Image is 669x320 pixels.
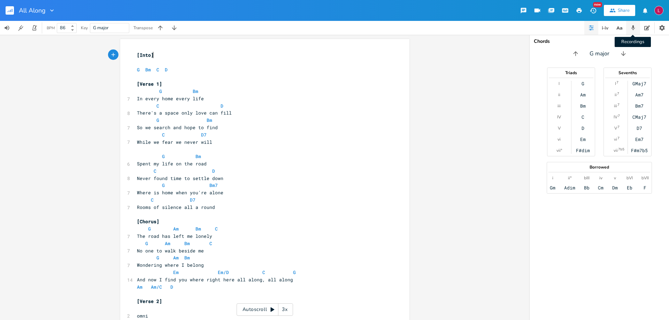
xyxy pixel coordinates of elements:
div: F#dim [576,148,590,153]
div: iii [557,103,561,109]
span: Bm [195,153,201,159]
div: Cm [598,185,603,190]
span: All Along [19,7,46,14]
span: G [137,67,140,73]
span: G major [93,25,109,31]
span: G [159,88,162,94]
span: There's a space only love can fill [137,110,232,116]
div: D7 [637,125,642,131]
div: IV [557,114,561,120]
div: iii [614,103,617,109]
span: Where is home when you're alone [137,189,223,196]
div: bIII [584,175,590,181]
span: Bm [193,88,198,94]
button: Recordings [626,21,640,35]
span: No one to walk beside me [137,248,204,254]
div: ii [615,92,617,97]
span: Rooms of silence all a round [137,204,215,210]
span: In every home every life [137,95,204,102]
div: Am7 [635,92,644,97]
span: G [293,269,296,275]
sup: 7b5 [618,147,624,152]
div: Em [580,136,586,142]
sup: 7 [617,102,620,108]
div: I [615,81,616,86]
div: D [582,125,584,131]
span: G [156,117,159,123]
div: Autoscroll [237,303,293,316]
sup: 7 [617,91,619,96]
div: CMaj7 [632,114,646,120]
span: D [170,284,173,290]
div: Borrowed [547,165,652,169]
span: C [154,168,156,174]
span: Never found time to settle down [137,175,223,181]
span: While we fear we never will [137,139,212,145]
div: 3x [278,303,291,316]
div: IV [614,114,617,120]
div: BPM [47,26,55,30]
div: Am [580,92,586,97]
div: Eb [627,185,632,190]
span: Am [165,240,170,247]
img: Louis Bovery [654,6,663,15]
span: Em/D [218,269,229,275]
div: iv [599,175,602,181]
div: Sevenths [604,71,651,75]
div: F [644,185,646,190]
span: [Chorus] [137,218,159,225]
span: [Verse 1] [137,81,162,87]
span: C [156,67,159,73]
div: Dm [612,185,618,190]
div: vii [614,148,618,153]
sup: 7 [616,80,618,85]
div: C [582,114,584,120]
span: Bm [195,226,201,232]
div: F#m7b5 [631,148,648,153]
span: Am [173,255,179,261]
div: vi [557,136,561,142]
span: Am [173,226,179,232]
span: Bm [184,255,190,261]
button: Share [604,5,635,16]
span: So we search and hope to find [137,124,218,131]
sup: 7 [618,113,620,119]
span: omni [137,313,148,319]
div: Triads [547,71,595,75]
sup: 7 [617,135,620,141]
div: Bb [584,185,590,190]
span: D [165,67,168,73]
div: v [614,175,616,181]
div: Gm [550,185,555,190]
div: Em7 [635,136,644,142]
span: C [162,132,165,138]
div: GMaj7 [632,81,646,86]
div: vi [614,136,617,142]
span: D7 [190,197,195,203]
div: V [614,125,617,131]
span: Spent my life on the road [137,161,207,167]
span: Am [137,284,143,290]
div: V [558,125,561,131]
span: And now I find you where right here all along, all along [137,276,293,283]
sup: 7 [617,124,620,130]
div: Bm7 [635,103,644,109]
span: C [151,197,154,203]
div: ii° [568,175,571,181]
div: bVI [626,175,633,181]
span: G major [590,50,609,58]
div: i [552,175,553,181]
span: G [145,240,148,247]
span: Bm [145,67,151,73]
span: Em [173,269,179,275]
span: [Into] [137,52,154,58]
span: D7 [201,132,207,138]
span: D [212,168,215,174]
div: Bm [580,103,586,109]
span: Am/C [151,284,162,290]
div: Adim [564,185,575,190]
span: Bm [184,240,190,247]
span: Bm7 [209,182,218,188]
button: New [586,4,600,17]
div: G [582,81,584,86]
